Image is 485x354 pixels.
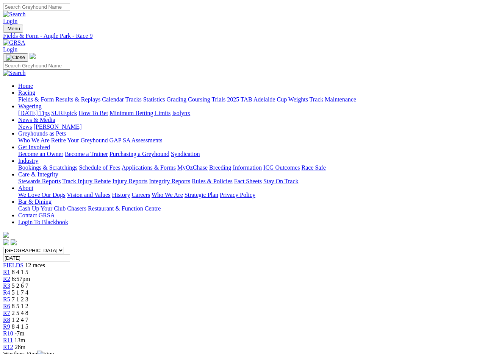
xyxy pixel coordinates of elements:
input: Search [3,62,70,70]
span: 5 1 7 4 [12,289,28,296]
a: [DATE] Tips [18,110,50,116]
input: Search [3,3,70,11]
span: R7 [3,310,10,316]
a: Fields & Form - Angle Park - Race 9 [3,33,482,39]
a: Wagering [18,103,42,109]
a: Stewards Reports [18,178,61,184]
a: GAP SA Assessments [110,137,163,143]
span: R6 [3,303,10,309]
a: Track Maintenance [310,96,356,103]
a: SUREpick [51,110,77,116]
div: Wagering [18,110,482,117]
span: 28m [15,344,25,350]
a: Results & Replays [55,96,100,103]
a: Bookings & Scratchings [18,164,77,171]
a: Contact GRSA [18,212,55,218]
div: Greyhounds as Pets [18,137,482,144]
a: R3 [3,282,10,289]
a: Chasers Restaurant & Function Centre [67,205,161,212]
a: 2025 TAB Adelaide Cup [227,96,287,103]
a: R11 [3,337,13,343]
a: History [112,192,130,198]
div: Industry [18,164,482,171]
span: Menu [8,26,20,31]
a: Cash Up Your Club [18,205,66,212]
a: How To Bet [79,110,108,116]
a: News [18,123,32,130]
img: facebook.svg [3,239,9,245]
a: R5 [3,296,10,303]
span: 7 1 2 3 [12,296,28,303]
a: ICG Outcomes [263,164,300,171]
a: FIELDS [3,262,23,268]
a: [PERSON_NAME] [33,123,81,130]
a: Vision and Values [67,192,110,198]
a: About [18,185,33,191]
a: Bar & Dining [18,198,52,205]
a: R10 [3,330,13,337]
span: 2 5 4 8 [12,310,28,316]
a: Become an Owner [18,151,63,157]
a: R4 [3,289,10,296]
span: 12 races [25,262,45,268]
img: twitter.svg [11,239,17,245]
a: Integrity Reports [149,178,190,184]
a: Grading [167,96,186,103]
span: 6:57pm [12,276,30,282]
div: Care & Integrity [18,178,482,185]
a: Strategic Plan [185,192,218,198]
a: Race Safe [301,164,325,171]
img: GRSA [3,39,25,46]
a: Stay On Track [263,178,298,184]
a: R8 [3,317,10,323]
a: Coursing [188,96,210,103]
div: News & Media [18,123,482,130]
a: R1 [3,269,10,275]
img: Search [3,70,26,76]
a: Get Involved [18,144,50,150]
a: Minimum Betting Limits [110,110,171,116]
a: Weights [288,96,308,103]
div: Racing [18,96,482,103]
a: Retire Your Greyhound [51,137,108,143]
img: logo-grsa-white.png [30,53,36,59]
div: About [18,192,482,198]
img: logo-grsa-white.png [3,232,9,238]
div: Bar & Dining [18,205,482,212]
a: Privacy Policy [220,192,255,198]
a: R12 [3,344,13,350]
a: Careers [131,192,150,198]
a: Track Injury Rebate [62,178,111,184]
a: Login [3,46,17,53]
a: MyOzChase [177,164,208,171]
a: Racing [18,89,35,96]
a: Rules & Policies [192,178,233,184]
a: Fields & Form [18,96,54,103]
span: 5 2 6 7 [12,282,28,289]
a: R9 [3,323,10,330]
a: News & Media [18,117,55,123]
span: -7m [15,330,25,337]
a: Login [3,18,17,24]
a: Calendar [102,96,124,103]
a: Fact Sheets [234,178,262,184]
img: Search [3,11,26,18]
a: Injury Reports [112,178,147,184]
a: Applications & Forms [122,164,176,171]
a: Tracks [125,96,142,103]
button: Toggle navigation [3,53,28,62]
a: Statistics [143,96,165,103]
input: Select date [3,254,70,262]
a: R2 [3,276,10,282]
span: 8 4 1 5 [12,323,28,330]
span: 1 2 4 7 [12,317,28,323]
